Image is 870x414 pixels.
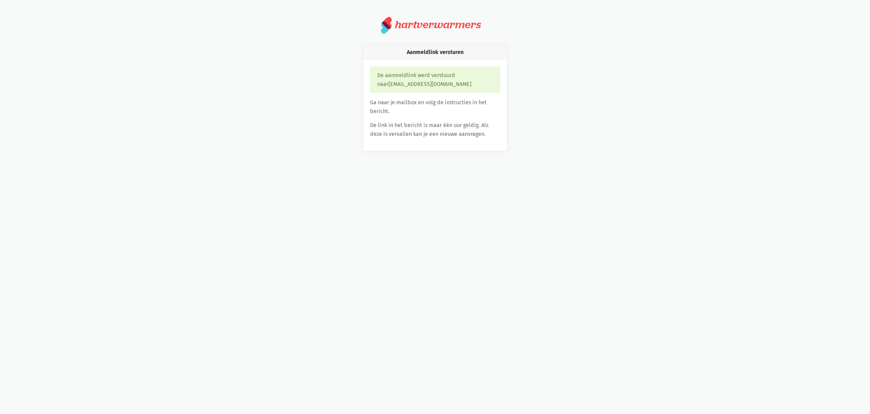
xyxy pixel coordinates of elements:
[370,121,500,138] p: De link in het bericht is maar één uur geldig. Als deze is vervallen kan je een nieuwe aanvragen.
[370,98,500,115] p: Ga naar je mailbox en volg de instructies in het bericht.
[395,18,481,31] div: hartverwarmers
[370,67,500,93] div: De aanmeldlink werd verstuurd naar [EMAIL_ADDRESS][DOMAIN_NAME]
[381,16,489,34] a: hartverwarmers
[381,16,392,34] img: logo.svg
[363,45,507,60] div: Aanmeldlink versturen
